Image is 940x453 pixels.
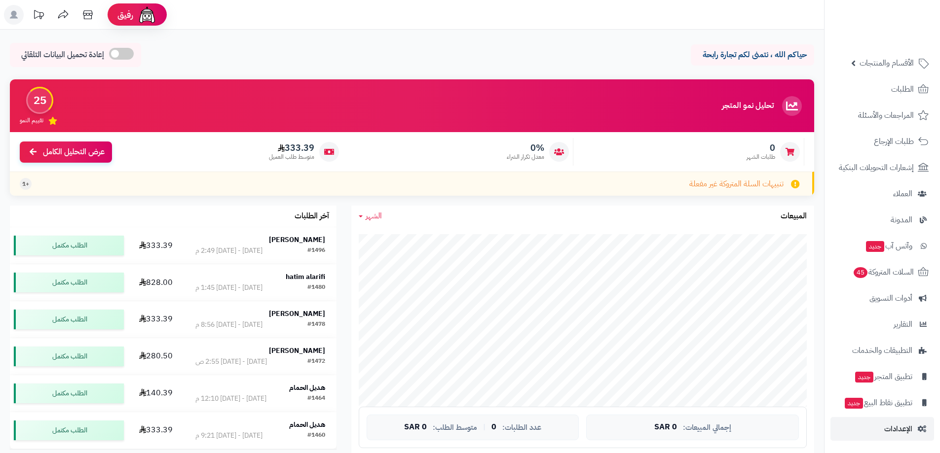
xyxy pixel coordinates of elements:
span: معدل تكرار الشراء [507,153,544,161]
div: الطلب مكتمل [14,383,124,403]
strong: هديل الحمام [289,419,325,430]
img: logo-2.png [873,7,931,28]
span: تقييم النمو [20,116,43,125]
span: طلبات الشهر [747,153,775,161]
strong: [PERSON_NAME] [269,346,325,356]
span: عرض التحليل الكامل [43,146,105,158]
span: الأقسام والمنتجات [860,56,914,70]
td: 333.39 [128,227,184,264]
div: #1496 [307,246,325,256]
span: الإعدادات [884,422,912,436]
strong: [PERSON_NAME] [269,235,325,245]
div: [DATE] - [DATE] 8:56 م [195,320,263,330]
a: وآتس آبجديد [830,234,934,258]
div: [DATE] - [DATE] 12:10 م [195,394,266,404]
a: تحديثات المنصة [26,5,51,27]
strong: hatim alarifi [286,272,325,282]
h3: تحليل نمو المتجر [722,102,774,110]
span: إعادة تحميل البيانات التلقائي [21,49,104,61]
span: 0 [747,142,775,153]
span: جديد [866,241,884,252]
a: إشعارات التحويلات البنكية [830,156,934,179]
span: أدوات التسويق [869,291,912,305]
div: الطلب مكتمل [14,347,124,366]
strong: [PERSON_NAME] [269,309,325,319]
a: التقارير [830,313,934,336]
span: الطلبات [891,82,914,96]
div: الطلب مكتمل [14,236,124,255]
div: [DATE] - [DATE] 1:45 م [195,283,263,293]
span: 0% [507,142,544,153]
a: المراجعات والأسئلة [830,104,934,127]
strong: هديل الحمام [289,383,325,393]
h3: آخر الطلبات [295,212,329,221]
span: التطبيقات والخدمات [852,344,912,357]
span: جديد [855,372,873,383]
div: [DATE] - [DATE] 2:55 ص [195,357,267,367]
span: 0 SAR [654,423,677,432]
span: 0 [491,423,496,432]
div: الطلب مكتمل [14,273,124,292]
span: تطبيق المتجر [854,370,912,383]
span: متوسط طلب العميل [269,153,314,161]
span: متوسط الطلب: [433,423,477,432]
td: 828.00 [128,264,184,301]
span: العملاء [893,187,912,201]
span: رفيق [117,9,133,21]
h3: المبيعات [781,212,807,221]
div: [DATE] - [DATE] 2:49 م [195,246,263,256]
span: +1 [22,180,29,188]
span: 45 [853,267,868,279]
span: 0 SAR [404,423,427,432]
a: الإعدادات [830,417,934,441]
span: المراجعات والأسئلة [858,108,914,122]
span: وآتس آب [865,239,912,253]
span: السلات المتروكة [853,265,914,279]
span: إجمالي المبيعات: [683,423,731,432]
a: الطلبات [830,77,934,101]
div: #1478 [307,320,325,330]
div: الطلب مكتمل [14,310,124,329]
img: ai-face.png [137,5,157,25]
a: طلبات الإرجاع [830,130,934,153]
td: 333.39 [128,301,184,338]
a: أدوات التسويق [830,286,934,310]
a: الشهر [359,210,382,222]
a: عرض التحليل الكامل [20,141,112,163]
a: المدونة [830,208,934,232]
span: المدونة [891,213,912,227]
td: 280.50 [128,338,184,375]
span: تنبيهات السلة المتروكة غير مفعلة [689,178,784,190]
span: 333.39 [269,142,314,153]
span: | [483,423,486,431]
span: طلبات الإرجاع [874,135,914,148]
div: #1472 [307,357,325,367]
span: التقارير [894,317,912,331]
span: الشهر [366,210,382,222]
span: عدد الطلبات: [502,423,541,432]
span: تطبيق نقاط البيع [844,396,912,410]
a: تطبيق نقاط البيعجديد [830,391,934,415]
span: إشعارات التحويلات البنكية [839,161,914,174]
a: العملاء [830,182,934,206]
div: الطلب مكتمل [14,420,124,440]
td: 333.39 [128,412,184,449]
p: حياكم الله ، نتمنى لكم تجارة رابحة [698,49,807,61]
div: #1480 [307,283,325,293]
a: التطبيقات والخدمات [830,339,934,362]
td: 140.39 [128,375,184,412]
a: السلات المتروكة45 [830,260,934,284]
div: #1460 [307,431,325,441]
span: جديد [845,398,863,409]
div: [DATE] - [DATE] 9:21 م [195,431,263,441]
div: #1464 [307,394,325,404]
a: تطبيق المتجرجديد [830,365,934,388]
